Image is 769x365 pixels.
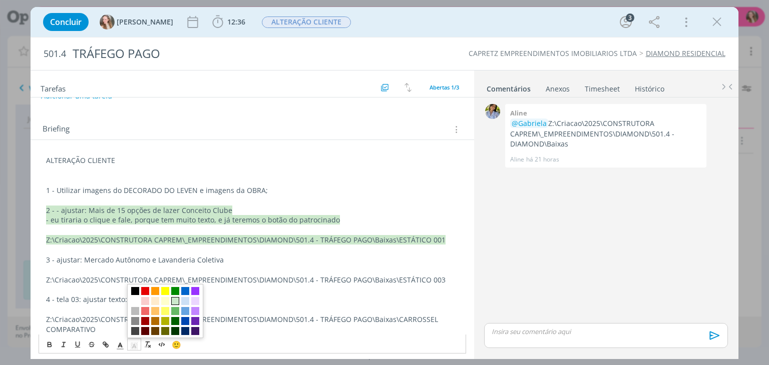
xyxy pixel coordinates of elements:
[172,339,181,349] span: 🙂
[46,205,232,215] span: 2 - - ajustar: Mais de 15 opções de lazer Conceito Clube
[227,17,245,26] span: 12:36
[46,155,458,165] p: ALTERAÇÃO CLIENTE
[43,13,89,31] button: Concluir
[100,14,173,29] button: G[PERSON_NAME]
[46,314,458,334] p: Z:\Criacao\2025\CONSTRUTORA CAPREM\_EMPREENDIMENTOS\DIAMOND\501.4 - TRÁFEGO PAGO\Baixas\CARROSSEL...
[510,118,701,149] p: Z:\Criacao\2025\CONSTRUTORA CAPREM\_EMPREENDIMENTOS\DIAMOND\501.4 - DIAMOND\Baixas
[510,155,524,164] p: Aline
[510,108,527,117] b: Aline
[46,294,458,304] p: 4 - tela 03: ajustar texto: "3 opções de plantas"
[546,84,570,94] div: Anexos
[469,48,637,58] a: CAPRETZ EMPREENDIMENTOS IMOBILIARIOS LTDA
[46,255,458,265] p: 3 - ajustar: Mercado Autônomo e Lavanderia Coletiva
[261,16,351,28] button: ALTERAÇÃO CLIENTE
[50,18,82,26] span: Concluir
[486,79,531,94] a: Comentários
[68,41,437,66] div: TRÁFEGO PAGO
[634,79,665,94] a: Histórico
[626,13,634,22] div: 3
[43,123,70,136] span: Briefing
[584,79,620,94] a: Timesheet
[618,14,634,30] button: 3
[262,16,351,28] span: ALTERAÇÃO CLIENTE
[210,14,248,30] button: 12:36
[526,155,559,164] span: há 21 horas
[117,18,173,25] span: [PERSON_NAME]
[512,118,547,128] span: @Gabriela
[169,338,183,350] button: 🙂
[113,338,127,350] span: Cor do Texto
[485,104,500,119] img: A
[127,338,141,350] span: Cor de Fundo
[31,7,738,359] div: dialog
[46,235,446,244] span: Z:\Criacao\2025\CONSTRUTORA CAPREM\_EMPREENDIMENTOS\DIAMOND\501.4 - TRÁFEGO PAGO\Baixas\ESTÁTICO 001
[405,83,412,92] img: arrow-down-up.svg
[46,215,340,224] span: - eu tiraria o clique e fale, porque tem muito texto, e já teremos o botão do patrocinado
[46,185,458,195] p: 1 - Utilizar imagens do DECORADO DO LEVEN e imagens da OBRA;
[46,275,458,285] p: Z:\Criacao\2025\CONSTRUTORA CAPREM\_EMPREENDIMENTOS\DIAMOND\501.4 - TRÁFEGO PAGO\Baixas\ESTÁTICO 003
[100,14,115,29] img: G
[430,83,459,91] span: Abertas 1/3
[44,48,66,59] span: 501.4
[41,81,66,93] span: Tarefas
[646,48,725,58] a: DIAMOND RESIDENCIAL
